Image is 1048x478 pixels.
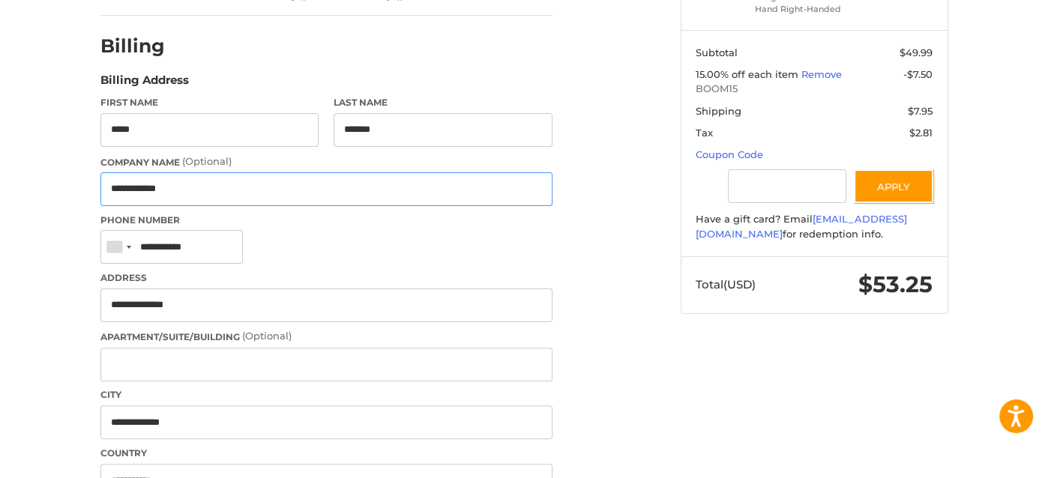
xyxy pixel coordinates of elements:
span: -$7.50 [903,68,933,80]
a: Remove [801,68,842,80]
div: Have a gift card? Email for redemption info. [696,212,933,241]
button: Apply [854,169,933,203]
label: Phone Number [100,214,552,227]
span: $53.25 [858,270,933,298]
h2: Billing [100,34,188,58]
legend: Billing Address [100,72,189,96]
label: First Name [100,96,319,109]
a: Coupon Code [696,148,763,160]
span: $49.99 [900,46,933,58]
a: [EMAIL_ADDRESS][DOMAIN_NAME] [696,213,907,240]
label: Apartment/Suite/Building [100,329,552,344]
li: Hand Right-Handed [755,3,870,16]
small: (Optional) [182,155,232,167]
small: (Optional) [242,330,292,342]
label: Last Name [334,96,552,109]
span: Total (USD) [696,277,756,291]
label: City [100,388,552,402]
label: Company Name [100,154,552,169]
span: Subtotal [696,46,738,58]
input: Gift Certificate or Coupon Code [728,169,846,203]
label: Country [100,447,552,460]
span: BOOM15 [696,82,933,97]
span: Shipping [696,105,741,117]
span: 15.00% off each item [696,68,801,80]
label: Address [100,271,552,285]
span: $7.95 [908,105,933,117]
span: $2.81 [909,127,933,139]
span: Tax [696,127,713,139]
